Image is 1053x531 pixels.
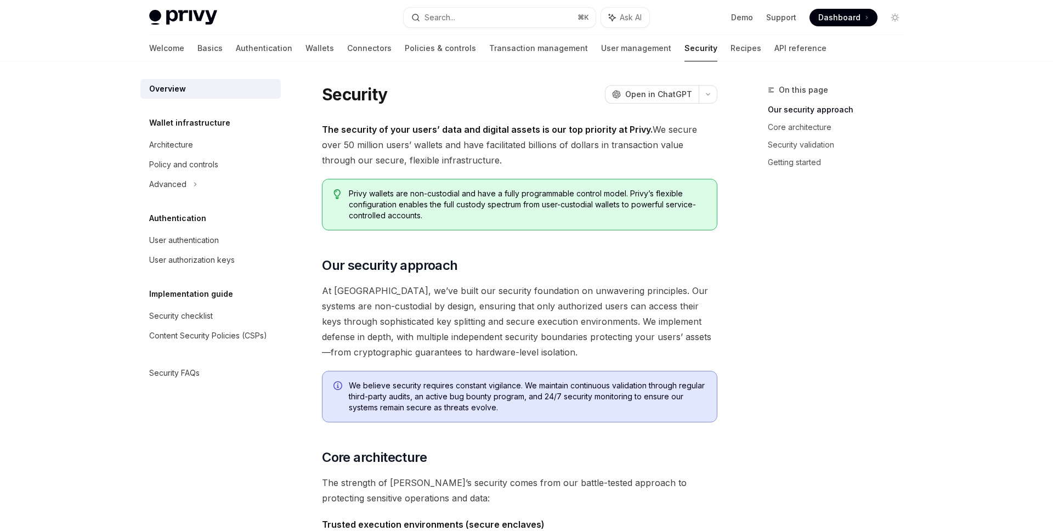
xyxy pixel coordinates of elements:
[489,35,588,61] a: Transaction management
[140,135,281,155] a: Architecture
[625,89,692,100] span: Open in ChatGPT
[768,118,913,136] a: Core architecture
[424,11,455,24] div: Search...
[322,122,717,168] span: We secure over 50 million users’ wallets and have facilitated billions of dollars in transaction ...
[404,8,596,27] button: Search...⌘K
[149,35,184,61] a: Welcome
[149,287,233,301] h5: Implementation guide
[305,35,334,61] a: Wallets
[149,138,193,151] div: Architecture
[347,35,392,61] a: Connectors
[322,519,545,530] strong: Trusted execution environments (secure enclaves)
[322,84,387,104] h1: Security
[349,380,706,413] span: We believe security requires constant vigilance. We maintain continuous validation through regula...
[322,257,457,274] span: Our security approach
[779,83,828,97] span: On this page
[140,79,281,99] a: Overview
[578,13,589,22] span: ⌘ K
[333,381,344,392] svg: Info
[601,8,649,27] button: Ask AI
[605,85,699,104] button: Open in ChatGPT
[149,234,219,247] div: User authentication
[768,154,913,171] a: Getting started
[349,188,706,221] span: Privy wallets are non-custodial and have a fully programmable control model. Privy’s flexible con...
[149,212,206,225] h5: Authentication
[197,35,223,61] a: Basics
[731,12,753,23] a: Demo
[322,124,653,135] strong: The security of your users’ data and digital assets is our top priority at Privy.
[149,178,186,191] div: Advanced
[140,230,281,250] a: User authentication
[766,12,796,23] a: Support
[149,82,186,95] div: Overview
[886,9,904,26] button: Toggle dark mode
[405,35,476,61] a: Policies & controls
[140,363,281,383] a: Security FAQs
[149,10,217,25] img: light logo
[149,329,267,342] div: Content Security Policies (CSPs)
[809,9,877,26] a: Dashboard
[768,101,913,118] a: Our security approach
[236,35,292,61] a: Authentication
[333,189,341,199] svg: Tip
[140,155,281,174] a: Policy and controls
[774,35,826,61] a: API reference
[322,475,717,506] span: The strength of [PERSON_NAME]’s security comes from our battle-tested approach to protecting sens...
[322,283,717,360] span: At [GEOGRAPHIC_DATA], we’ve built our security foundation on unwavering principles. Our systems a...
[731,35,761,61] a: Recipes
[768,136,913,154] a: Security validation
[149,309,213,323] div: Security checklist
[684,35,717,61] a: Security
[149,158,218,171] div: Policy and controls
[818,12,860,23] span: Dashboard
[149,366,200,380] div: Security FAQs
[140,306,281,326] a: Security checklist
[149,253,235,267] div: User authorization keys
[140,250,281,270] a: User authorization keys
[620,12,642,23] span: Ask AI
[601,35,671,61] a: User management
[322,449,427,466] span: Core architecture
[140,326,281,346] a: Content Security Policies (CSPs)
[149,116,230,129] h5: Wallet infrastructure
